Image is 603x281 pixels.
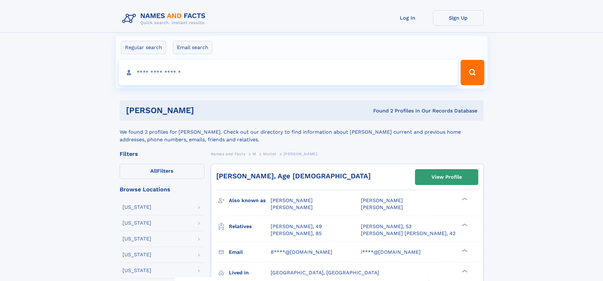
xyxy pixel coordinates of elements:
h3: Lived in [229,267,271,278]
label: Email search [173,41,212,54]
span: [GEOGRAPHIC_DATA], [GEOGRAPHIC_DATA] [271,270,379,276]
div: We found 2 profiles for [PERSON_NAME]. Check out our directory to find information about [PERSON_... [120,121,484,144]
label: Filters [120,164,204,179]
a: View Profile [415,169,478,185]
div: [US_STATE] [122,268,151,273]
a: [PERSON_NAME], 53 [361,223,411,230]
div: Filters [120,151,204,157]
span: [PERSON_NAME] [361,204,403,210]
img: Logo Names and Facts [120,10,211,27]
div: ❯ [460,248,468,252]
a: Sign Up [433,10,484,26]
a: Names and Facts [211,150,246,158]
h3: Also known as [229,195,271,206]
span: [PERSON_NAME] [361,197,403,203]
div: [US_STATE] [122,205,151,210]
h3: Relatives [229,221,271,232]
div: Found 2 Profiles In Our Records Database [284,107,477,114]
input: search input [119,60,458,85]
a: [PERSON_NAME], 49 [271,223,322,230]
button: Search Button [461,60,484,85]
a: M [253,150,256,158]
a: [PERSON_NAME], Age [DEMOGRAPHIC_DATA] [216,172,371,180]
h3: Email [229,247,271,258]
span: [PERSON_NAME] [271,197,313,203]
span: [PERSON_NAME] [284,152,317,156]
a: [PERSON_NAME] [PERSON_NAME], 42 [361,230,455,237]
span: [PERSON_NAME] [271,204,313,210]
div: Browse Locations [120,187,204,192]
h1: [PERSON_NAME] [126,106,284,114]
span: All [150,168,157,174]
a: [PERSON_NAME], 85 [271,230,322,237]
div: View Profile [431,170,462,184]
span: M [253,152,256,156]
label: Regular search [121,41,166,54]
div: [US_STATE] [122,220,151,226]
span: Morlet [263,152,276,156]
div: ❯ [460,223,468,227]
div: ❯ [460,269,468,273]
div: ❯ [460,197,468,201]
div: [US_STATE] [122,252,151,257]
a: Morlet [263,150,276,158]
div: [US_STATE] [122,236,151,241]
a: Log In [382,10,433,26]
